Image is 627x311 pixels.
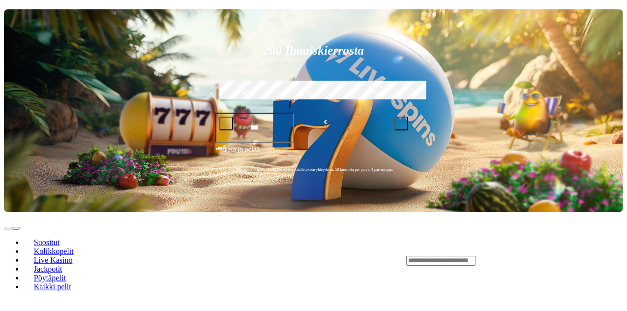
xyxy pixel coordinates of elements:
span: € [223,144,226,150]
label: €50 [217,79,279,108]
a: Jackpotit [24,262,72,277]
button: prev slide [4,227,12,230]
a: Live Kasino [24,253,83,268]
span: Jackpotit [30,265,66,273]
a: Suositut [24,235,70,250]
span: Talleta ja pelaa [218,145,260,162]
span: Kolikkopelit [30,247,78,255]
label: €150 [282,79,345,108]
header: Lobby [4,212,623,309]
nav: Lobby [4,221,387,299]
span: Suositut [30,238,63,247]
span: Kaikki pelit [30,282,75,291]
a: Kolikkopelit [24,244,84,259]
span: Live Kasino [30,256,77,264]
span: Pöytäpelit [30,274,70,282]
label: €250 [348,79,411,108]
button: minus icon [219,117,233,130]
button: plus icon [394,117,408,130]
span: € [324,118,327,127]
button: Talleta ja pelaa [215,144,412,163]
button: next slide [12,227,20,230]
input: Search [406,256,476,266]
